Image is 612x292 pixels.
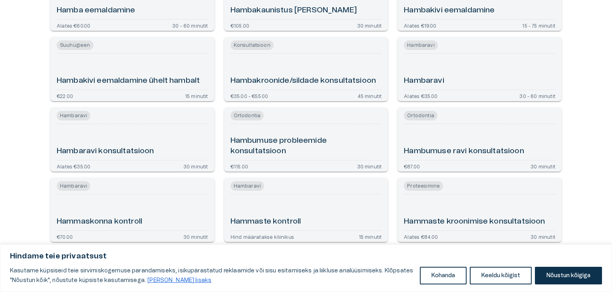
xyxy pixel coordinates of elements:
[230,111,264,120] span: Ortodontia
[531,164,555,168] p: 30 minutit
[41,6,53,13] span: Help
[57,164,90,168] p: Alates €35.00
[230,40,274,50] span: Konsultatsioon
[470,267,532,284] button: Keeldu kõigist
[57,5,135,16] h6: Hamba eemaldamine
[57,146,154,157] h6: Hambaravi konsultatsioon
[230,234,294,239] p: Hind määratakse kliinikus
[535,267,602,284] button: Nõustun kõigiga
[404,164,420,168] p: €87.00
[404,5,495,16] h6: Hambakivi eemaldamine
[404,40,437,50] span: Hambaravi
[357,164,382,168] p: 30 minutit
[359,234,382,239] p: 15 minutit
[230,23,249,28] p: €105.00
[230,164,248,168] p: €115.00
[404,111,437,120] span: Ortodontia
[224,108,388,172] a: Open service booking details
[224,178,388,242] a: Open service booking details
[10,266,414,285] p: Kasutame küpsiseid teie sirvimiskogemuse parandamiseks, isikupärastatud reklaamide või sisu esita...
[404,234,438,239] p: Alates €84.00
[522,23,555,28] p: 15 - 75 minutit
[397,37,562,101] a: Open service booking details
[50,108,215,172] a: Open service booking details
[10,252,602,261] p: Hindame teie privaatsust
[57,234,73,239] p: €70.00
[57,111,90,120] span: Hambaravi
[230,181,264,191] span: Hambaravi
[404,146,524,157] h6: Hambumuse ravi konsultatsioon
[357,23,382,28] p: 30 minutit
[183,234,208,239] p: 30 minutit
[50,37,215,101] a: Open service booking details
[57,76,200,86] h6: Hambakivi eemaldamine ühelt hambalt
[57,216,142,227] h6: Hammaskonna kontroll
[397,108,562,172] a: Open service booking details
[420,267,467,284] button: Kohanda
[147,277,212,284] a: Loe lisaks
[358,93,382,98] p: 45 minutit
[230,216,301,227] h6: Hammaste kontroll
[404,93,437,98] p: Alates €35.00
[230,93,268,98] p: €35.00 - €55.00
[404,76,444,86] h6: Hambaravi
[224,37,388,101] a: Open service booking details
[519,93,555,98] p: 30 - 60 minutit
[404,23,436,28] p: Alates €19.00
[185,93,208,98] p: 15 minutit
[57,93,73,98] p: €22.00
[230,5,357,16] h6: Hambakaunistus [PERSON_NAME]
[230,136,382,157] h6: Hambumuse probleemide konsultatsioon
[57,181,90,191] span: Hambaravi
[57,23,90,28] p: Alates €60.00
[531,234,555,239] p: 30 minutit
[404,181,443,191] span: Proteesimine
[397,178,562,242] a: Open service booking details
[50,178,215,242] a: Open service booking details
[172,23,208,28] p: 30 - 60 minutit
[183,164,208,168] p: 30 minutit
[57,40,93,50] span: Suuhügieen
[230,76,376,86] h6: Hambakroonide/sildade konsultatsioon
[404,216,545,227] h6: Hammaste kroonimise konsultatsioon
